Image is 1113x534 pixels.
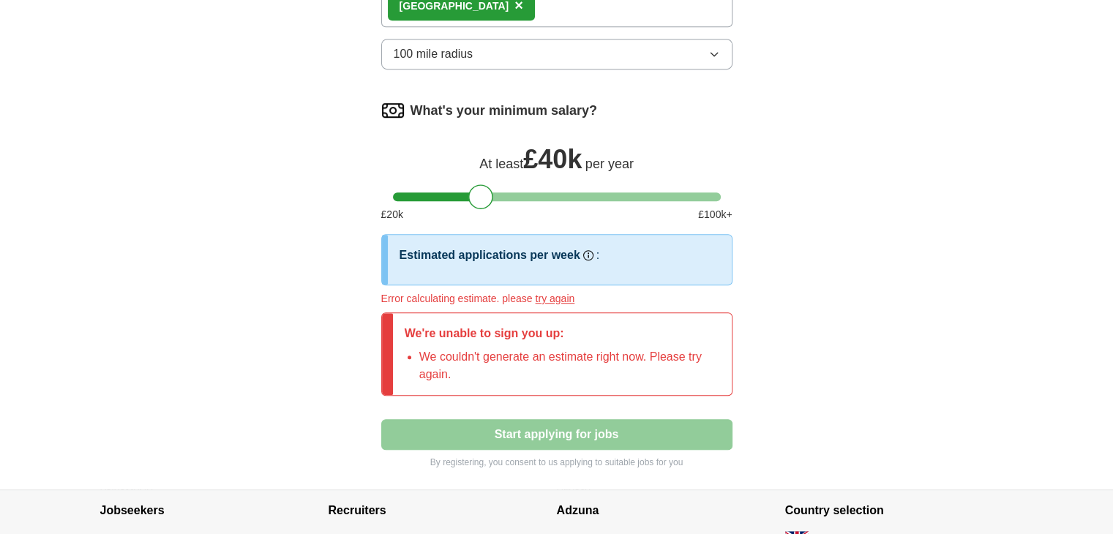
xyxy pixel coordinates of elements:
li: We couldn't generate an estimate right now. Please try again. [419,348,720,383]
h3: Estimated applications per week [400,247,580,264]
h4: Country selection [785,490,1013,531]
span: 100 mile radius [394,45,473,63]
span: At least [479,157,523,171]
p: By registering, you consent to us applying to suitable jobs for you [381,456,732,469]
h3: : [596,247,599,264]
span: £ 40k [523,144,582,174]
img: salary.png [381,99,405,122]
span: Error calculating estimate. please [381,291,533,307]
button: 100 mile radius [381,39,732,69]
p: We're unable to sign you up: [405,325,720,342]
button: try again [536,291,575,307]
button: Start applying for jobs [381,419,732,450]
span: £ 20 k [381,207,403,222]
label: What's your minimum salary? [411,101,597,121]
span: per year [585,157,634,171]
